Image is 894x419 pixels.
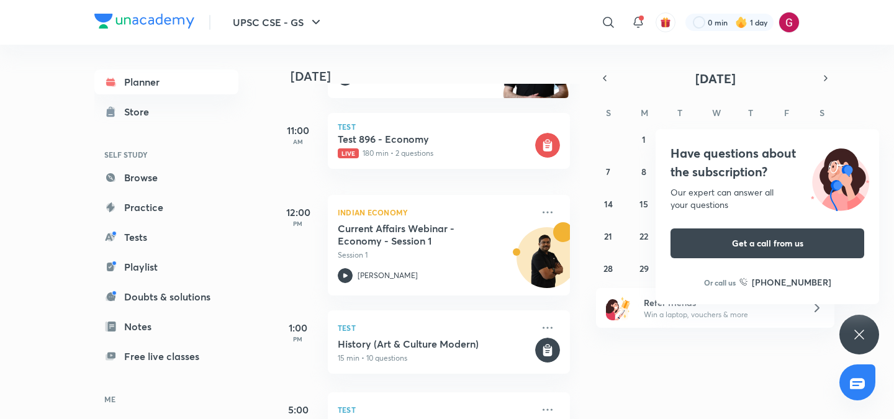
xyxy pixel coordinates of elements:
[94,314,238,339] a: Notes
[358,270,418,281] p: [PERSON_NAME]
[606,107,611,119] abbr: Sunday
[670,144,864,181] h4: Have questions about the subscription?
[670,228,864,258] button: Get a call from us
[273,402,323,417] h5: 5:00
[644,309,797,320] p: Win a laptop, vouchers & more
[273,320,323,335] h5: 1:00
[642,133,646,145] abbr: September 1, 2025
[639,263,649,274] abbr: September 29, 2025
[779,12,800,33] img: Gargi Goswami
[634,129,654,149] button: September 1, 2025
[94,284,238,309] a: Doubts & solutions
[613,70,817,87] button: [DATE]
[338,402,533,417] p: Test
[273,335,323,343] p: PM
[94,14,194,29] img: Company Logo
[124,104,156,119] div: Store
[517,234,577,294] img: Avatar
[598,258,618,278] button: September 28, 2025
[338,133,533,145] h5: Test 896 - Economy
[603,263,613,274] abbr: September 28, 2025
[634,194,654,214] button: September 15, 2025
[338,250,533,261] p: Session 1
[819,107,824,119] abbr: Saturday
[94,389,238,410] h6: ME
[641,166,646,178] abbr: September 8, 2025
[273,220,323,227] p: PM
[273,123,323,138] h5: 11:00
[94,195,238,220] a: Practice
[604,230,612,242] abbr: September 21, 2025
[94,344,238,369] a: Free live classes
[338,205,533,220] p: Indian Economy
[94,99,238,124] a: Store
[94,255,238,279] a: Playlist
[704,277,736,288] p: Or call us
[748,107,753,119] abbr: Thursday
[695,70,736,87] span: [DATE]
[225,10,331,35] button: UPSC CSE - GS
[94,225,238,250] a: Tests
[670,186,864,211] div: Our expert can answer all your questions
[94,165,238,190] a: Browse
[677,107,682,119] abbr: Tuesday
[712,107,721,119] abbr: Wednesday
[735,16,747,29] img: streak
[338,320,533,335] p: Test
[784,107,789,119] abbr: Friday
[338,338,533,350] h5: History (Art & Culture Modern)
[338,123,560,130] p: Test
[801,144,879,211] img: ttu_illustration_new.svg
[660,17,671,28] img: avatar
[752,276,831,289] h6: [PHONE_NUMBER]
[641,107,648,119] abbr: Monday
[291,69,582,84] h4: [DATE]
[634,161,654,181] button: September 8, 2025
[634,226,654,246] button: September 22, 2025
[598,161,618,181] button: September 7, 2025
[94,144,238,165] h6: SELF STUDY
[739,276,831,289] a: [PHONE_NUMBER]
[604,198,613,210] abbr: September 14, 2025
[606,166,610,178] abbr: September 7, 2025
[606,295,631,320] img: referral
[273,138,323,145] p: AM
[338,353,533,364] p: 15 min • 10 questions
[94,14,194,32] a: Company Logo
[634,258,654,278] button: September 29, 2025
[273,205,323,220] h5: 12:00
[598,226,618,246] button: September 21, 2025
[338,148,359,158] span: Live
[598,194,618,214] button: September 14, 2025
[644,296,797,309] h6: Refer friends
[94,70,238,94] a: Planner
[639,230,648,242] abbr: September 22, 2025
[338,148,533,159] p: 180 min • 2 questions
[639,198,648,210] abbr: September 15, 2025
[338,222,492,247] h5: Current Affairs Webinar - Economy - Session 1
[656,12,675,32] button: avatar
